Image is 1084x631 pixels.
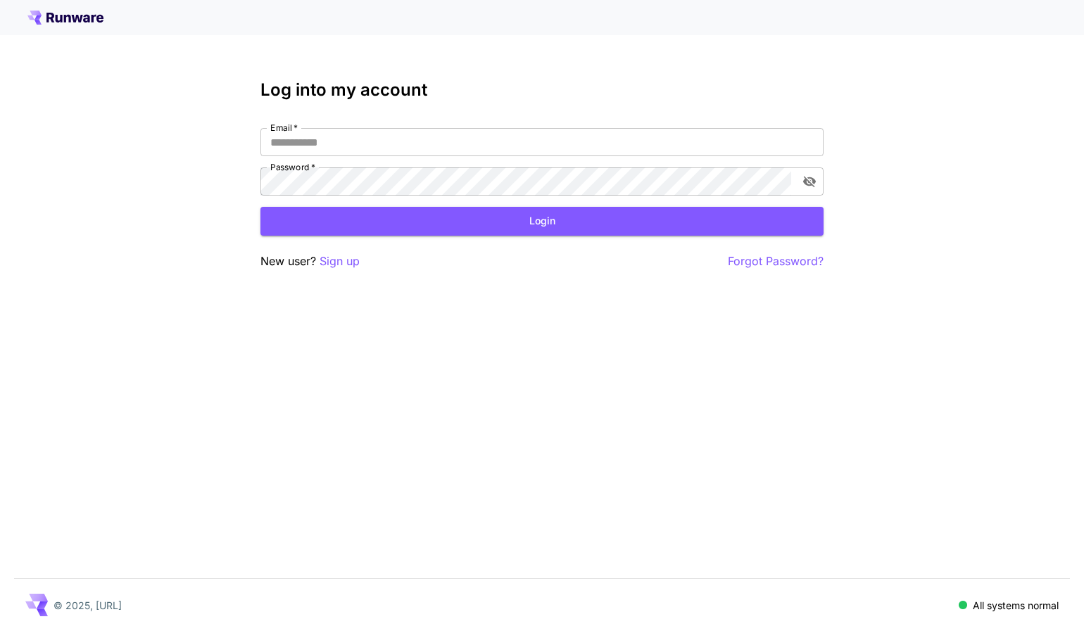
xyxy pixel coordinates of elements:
p: New user? [260,253,360,270]
p: All systems normal [973,598,1059,613]
label: Password [270,161,315,173]
label: Email [270,122,298,134]
button: Login [260,207,824,236]
button: toggle password visibility [797,169,822,194]
button: Sign up [320,253,360,270]
button: Forgot Password? [728,253,824,270]
h3: Log into my account [260,80,824,100]
p: © 2025, [URL] [53,598,122,613]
